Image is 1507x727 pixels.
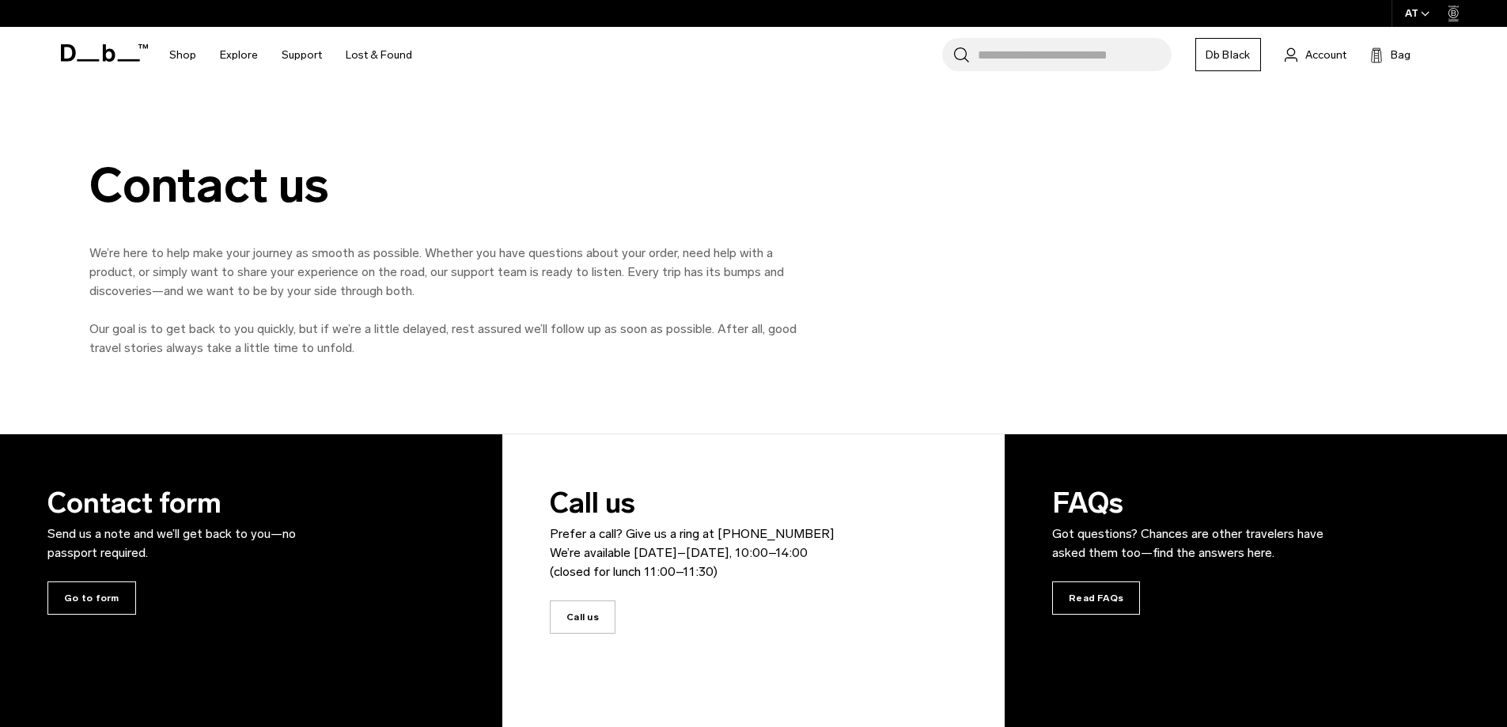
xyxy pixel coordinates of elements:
[1285,45,1346,64] a: Account
[282,27,322,83] a: Support
[550,482,835,581] h3: Call us
[47,482,332,562] h3: Contact form
[47,581,136,615] span: Go to form
[1305,47,1346,63] span: Account
[157,27,424,83] nav: Main Navigation
[220,27,258,83] a: Explore
[1195,38,1261,71] a: Db Black
[1391,47,1410,63] span: Bag
[89,320,801,358] p: Our goal is to get back to you quickly, but if we’re a little delayed, rest assured we’ll follow ...
[89,244,801,301] p: We’re here to help make your journey as smooth as possible. Whether you have questions about your...
[346,27,412,83] a: Lost & Found
[550,600,615,634] span: Call us
[1052,524,1337,562] p: Got questions? Chances are other travelers have asked them too—find the answers here.
[47,524,332,562] p: Send us a note and we’ll get back to you—no passport required.
[1370,45,1410,64] button: Bag
[169,27,196,83] a: Shop
[1052,482,1337,562] h3: FAQs
[550,524,835,581] p: Prefer a call? Give us a ring at [PHONE_NUMBER] We’re available [DATE]–[DATE], 10:00–14:00 (close...
[89,159,801,212] div: Contact us
[1052,581,1140,615] span: Read FAQs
